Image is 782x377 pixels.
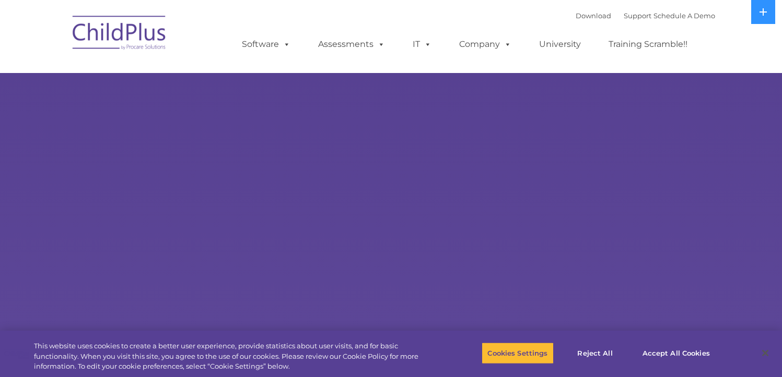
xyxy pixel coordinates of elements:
[754,342,777,364] button: Close
[67,8,172,60] img: ChildPlus by Procare Solutions
[308,34,395,55] a: Assessments
[637,342,716,364] button: Accept All Cookies
[576,11,611,20] a: Download
[624,11,651,20] a: Support
[402,34,442,55] a: IT
[563,342,628,364] button: Reject All
[482,342,553,364] button: Cookies Settings
[449,34,522,55] a: Company
[231,34,301,55] a: Software
[576,11,715,20] font: |
[529,34,591,55] a: University
[598,34,698,55] a: Training Scramble!!
[653,11,715,20] a: Schedule A Demo
[34,341,430,372] div: This website uses cookies to create a better user experience, provide statistics about user visit...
